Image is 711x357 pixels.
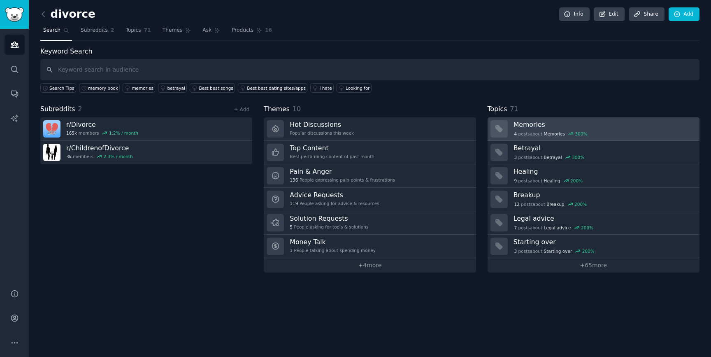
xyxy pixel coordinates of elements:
h3: Solution Requests [290,214,368,223]
label: Keyword Search [40,47,92,55]
span: Products [232,27,253,34]
span: Subreddits [40,104,75,114]
div: members [66,130,138,136]
div: betrayal [167,85,185,91]
a: Looking for [337,83,372,93]
a: Healing9postsaboutHealing200% [488,164,699,188]
a: I hate [310,83,334,93]
div: memories [132,85,153,91]
a: Products16 [229,24,275,41]
a: +65more [488,258,699,273]
span: 10 [293,105,301,113]
a: Money Talk1People talking about spending money [264,235,476,258]
span: 3k [66,154,72,159]
div: 300 % [572,154,584,160]
a: r/ChildrenofDivorce3kmembers2.3% / month [40,141,252,164]
div: post s about [513,154,585,161]
a: Advice Requests119People asking for advice & resources [264,188,476,211]
span: Ask [202,27,211,34]
span: Search Tips [49,85,74,91]
span: Search [43,27,60,34]
span: 165k [66,130,77,136]
a: memory book [79,83,120,93]
a: Best best dating sites/apps [238,83,307,93]
a: Memories4postsaboutMemories300% [488,117,699,141]
span: 2 [111,27,114,34]
span: 9 [514,178,517,184]
a: Pain & Anger136People expressing pain points & frustrations [264,164,476,188]
a: Share [629,7,664,21]
img: Divorce [43,120,60,138]
span: Subreddits [81,27,108,34]
h3: Betrayal [513,144,694,152]
div: Best best dating sites/apps [247,85,306,91]
div: People asking for tools & solutions [290,224,368,230]
div: post s about [513,201,588,208]
h3: Money Talk [290,238,376,246]
button: Search Tips [40,83,76,93]
h3: Pain & Anger [290,167,395,176]
a: Edit [594,7,625,21]
h3: Hot Discussions [290,120,354,129]
div: 200 % [574,201,587,207]
span: 3 [514,154,517,160]
a: Ask [200,24,223,41]
a: +4more [264,258,476,273]
a: Hot DiscussionsPopular discussions this week [264,117,476,141]
span: 136 [290,177,298,183]
span: Legal advice [544,225,571,231]
div: Looking for [346,85,370,91]
span: 3 [514,248,517,254]
div: 200 % [570,178,583,184]
span: 5 [290,224,293,230]
span: Topics [125,27,141,34]
h3: Top Content [290,144,374,152]
a: Legal advice7postsaboutLegal advice200% [488,211,699,235]
div: Best-performing content of past month [290,154,374,159]
span: Breakup [546,201,564,207]
span: Topics [488,104,507,114]
div: People asking for advice & resources [290,201,379,206]
a: Add [669,7,699,21]
a: + Add [234,107,249,112]
h3: Legal advice [513,214,694,223]
div: 2.3 % / month [104,154,133,159]
span: 2 [78,105,82,113]
span: 16 [265,27,272,34]
div: I hate [319,85,332,91]
div: members [66,154,133,159]
h3: Advice Requests [290,191,379,199]
span: Themes [264,104,290,114]
a: memories [123,83,155,93]
div: memory book [88,85,118,91]
a: Search [40,24,72,41]
span: 119 [290,201,298,206]
h2: divorce [40,8,95,21]
h3: r/ Divorce [66,120,138,129]
h3: Starting over [513,238,694,246]
a: Subreddits2 [78,24,117,41]
div: 1.2 % / month [109,130,138,136]
span: 1 [290,247,293,253]
a: Best best songs [190,83,235,93]
a: betrayal [158,83,187,93]
a: r/Divorce165kmembers1.2% / month [40,117,252,141]
a: Betrayal3postsaboutBetrayal300% [488,141,699,164]
span: 71 [510,105,518,113]
h3: r/ ChildrenofDivorce [66,144,133,152]
div: People talking about spending money [290,247,376,253]
a: Topics71 [123,24,153,41]
span: Starting over [544,248,572,254]
span: 71 [144,27,151,34]
span: Healing [544,178,560,184]
div: 300 % [575,131,587,137]
h3: Healing [513,167,694,176]
input: Keyword search in audience [40,59,699,80]
div: Best best songs [199,85,233,91]
h3: Memories [513,120,694,129]
span: Memories [544,131,565,137]
span: 7 [514,225,517,231]
div: Popular discussions this week [290,130,354,136]
span: 12 [514,201,519,207]
div: post s about [513,247,595,255]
